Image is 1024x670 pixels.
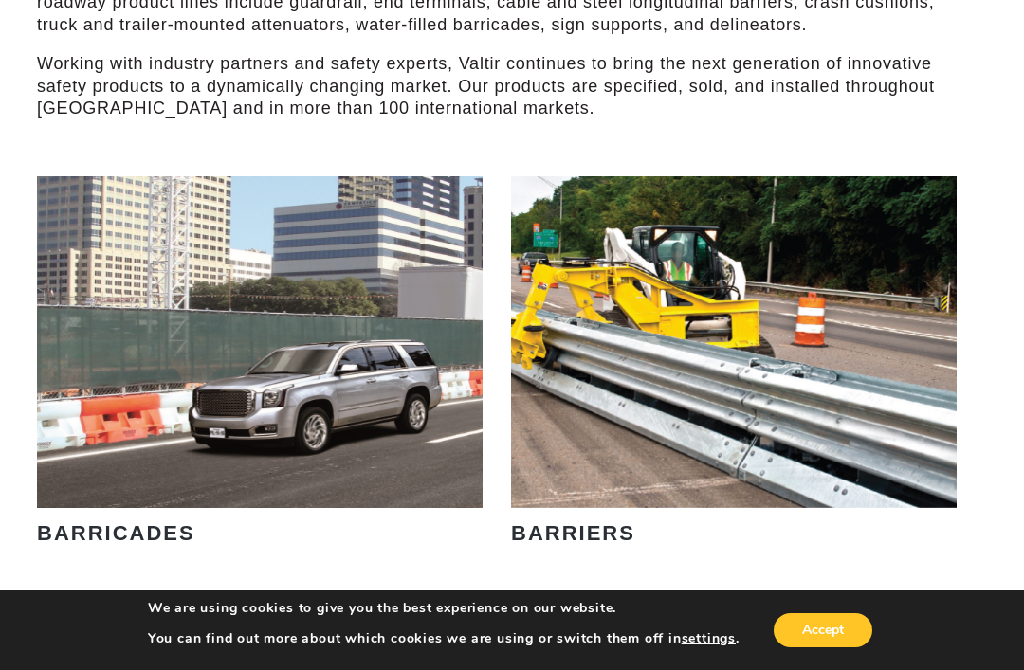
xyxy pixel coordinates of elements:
p: You can find out more about which cookies we are using or switch them off in . [148,630,740,647]
button: Accept [774,613,872,647]
strong: BARRIERS [511,521,635,545]
strong: BARRICADES [37,521,195,545]
button: settings [682,630,736,647]
p: Working with industry partners and safety experts, Valtir continues to bring the next generation ... [37,53,957,119]
p: We are using cookies to give you the best experience on our website. [148,600,740,617]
